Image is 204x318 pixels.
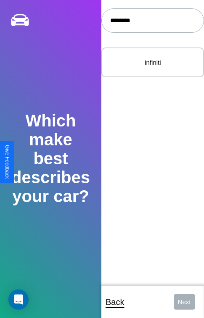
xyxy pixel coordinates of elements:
[4,145,10,179] div: Give Feedback
[111,57,195,68] p: Infiniti
[10,111,91,206] h2: Which make best describes your car?
[106,294,124,310] p: Back
[8,289,29,310] div: Open Intercom Messenger
[174,294,195,310] button: Next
